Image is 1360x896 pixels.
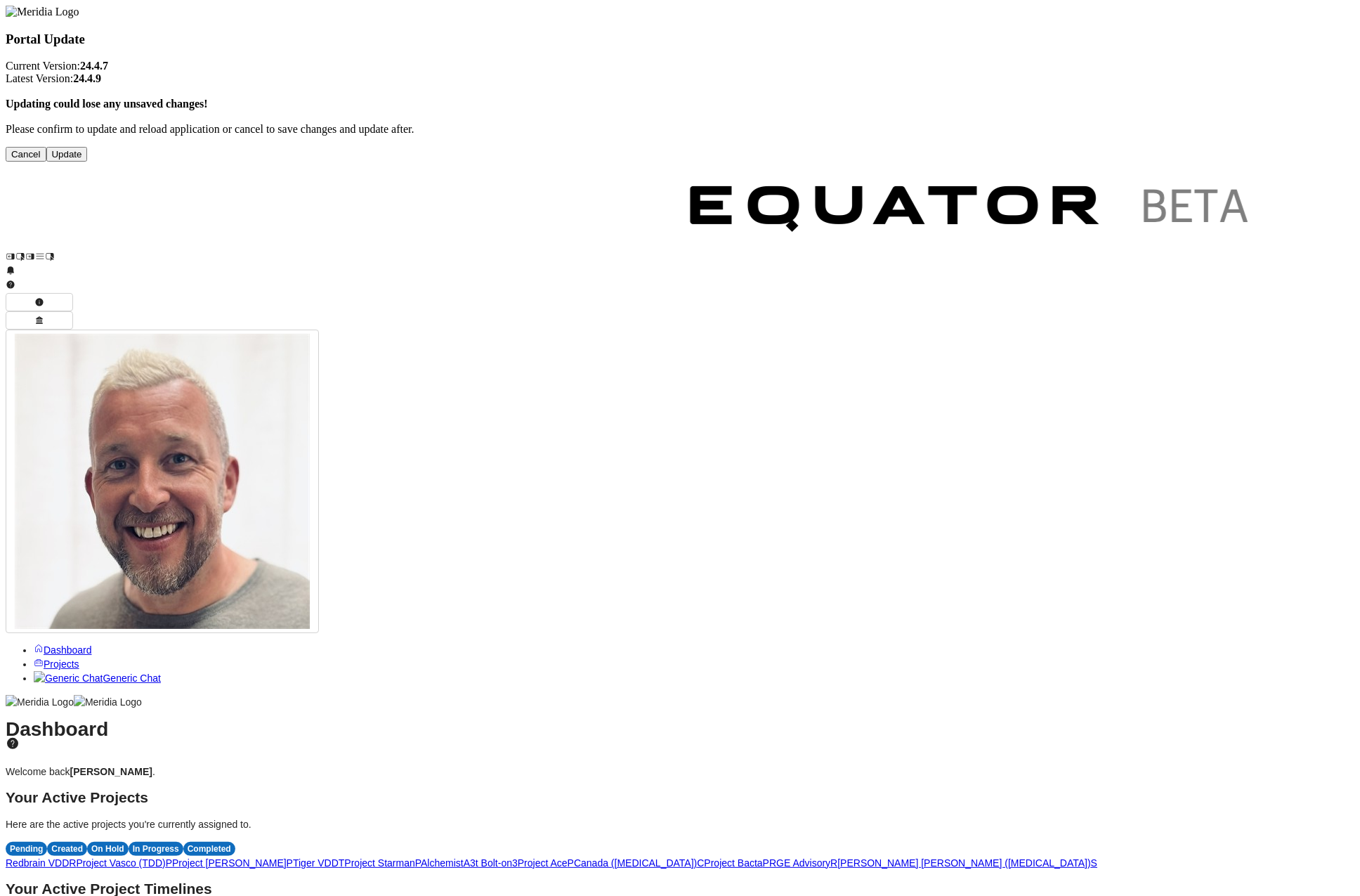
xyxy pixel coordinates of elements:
span: Generic Chat [103,673,160,684]
a: Project AceP [518,857,574,869]
span: T [339,857,345,869]
strong: [PERSON_NAME] [70,766,152,777]
p: Current Version: Latest Version: Please confirm to update and reload application or cancel to sav... [6,60,1354,136]
a: Project Vasco (TDD)P [76,857,172,869]
span: P [415,857,421,869]
p: Welcome back . [6,765,1354,779]
h2: Your Active Project Timelines [6,882,1354,896]
a: Project [PERSON_NAME]P [172,857,293,869]
span: R [69,857,76,869]
a: Project StarmanP [344,857,421,869]
button: Update [46,147,88,162]
img: Generic Chat [34,671,103,685]
span: A [464,857,470,869]
span: 3 [512,857,518,869]
div: On Hold [87,842,129,856]
div: Created [47,842,87,856]
h3: Portal Update [6,32,1354,47]
a: Redbrain VDDR [6,857,76,869]
span: P [763,857,769,869]
img: Meridia Logo [6,6,79,18]
a: Tiger VDDT [293,857,344,869]
a: Project BactaP [704,857,769,869]
strong: Updating could lose any unsaved changes! [6,98,208,110]
h2: Your Active Projects [6,791,1354,805]
img: Meridia Logo [74,695,142,709]
div: Pending [6,842,47,856]
span: S [1091,857,1097,869]
h1: Dashboard [6,722,1354,751]
span: P [568,857,574,869]
img: Customer Logo [666,162,1277,261]
span: Projects [44,658,79,670]
span: P [166,857,172,869]
img: Profile Icon [15,334,310,629]
a: 3t Bolt-on3 [470,857,518,869]
span: R [830,857,837,869]
a: Projects [34,658,79,670]
a: Generic ChatGeneric Chat [34,673,161,684]
strong: 24.4.9 [73,72,101,84]
span: P [287,857,293,869]
span: C [697,857,704,869]
a: Dashboard [34,644,92,656]
a: [PERSON_NAME] [PERSON_NAME] ([MEDICAL_DATA])S [837,857,1097,869]
img: Customer Logo [55,162,666,261]
p: Here are the active projects you're currently assigned to. [6,817,1354,831]
div: In Progress [129,842,183,856]
span: Dashboard [44,644,92,656]
button: Cancel [6,147,46,162]
a: Canada ([MEDICAL_DATA])C [574,857,704,869]
a: RGE AdvisoryR [769,857,837,869]
strong: 24.4.7 [80,60,108,72]
img: Meridia Logo [6,695,74,709]
a: AlchemistA [421,857,470,869]
div: Completed [183,842,235,856]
